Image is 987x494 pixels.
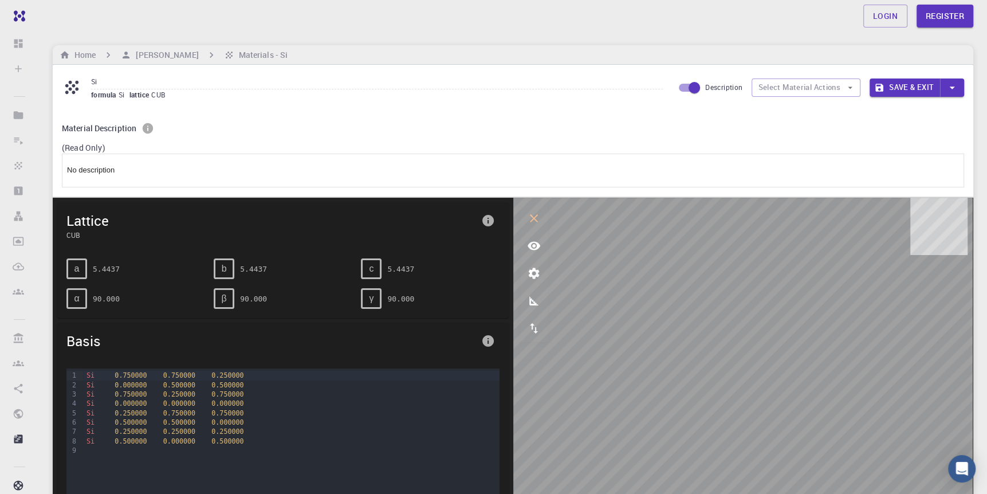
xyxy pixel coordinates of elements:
[211,381,243,389] span: 0.500000
[211,399,243,407] span: 0.000000
[86,409,95,417] span: Si
[66,437,78,446] div: 8
[369,264,373,274] span: c
[163,418,195,426] span: 0.500000
[211,409,243,417] span: 0.750000
[222,264,227,274] span: b
[86,399,95,407] span: Si
[93,259,120,279] pre: 5.4437
[115,371,147,379] span: 0.750000
[70,49,96,61] h6: Home
[151,90,170,99] span: CUB
[863,5,907,28] a: Login
[66,427,78,436] div: 7
[86,381,95,389] span: Si
[74,264,80,274] span: a
[66,230,477,240] span: CUB
[211,390,243,398] span: 0.750000
[115,437,147,445] span: 0.500000
[222,293,227,304] span: β
[66,211,477,230] span: Lattice
[66,418,78,427] div: 6
[163,399,195,407] span: 0.000000
[86,371,95,379] span: Si
[86,428,95,436] span: Si
[67,164,959,177] p: No description
[115,399,147,407] span: 0.000000
[917,5,973,28] a: Register
[66,332,477,350] span: Basis
[62,142,964,154] p: (Read Only)
[66,390,78,399] div: 3
[91,90,119,99] span: formula
[387,289,414,309] pre: 90.000
[211,437,243,445] span: 0.500000
[115,428,147,436] span: 0.250000
[129,90,152,99] span: lattice
[211,418,243,426] span: 0.000000
[115,418,147,426] span: 0.500000
[234,49,288,61] h6: Materials - Si
[66,399,78,408] div: 4
[163,409,195,417] span: 0.750000
[870,79,940,97] button: Save & Exit
[66,446,78,455] div: 9
[86,390,95,398] span: Si
[66,371,78,380] div: 1
[240,259,267,279] pre: 5.4437
[115,409,147,417] span: 0.250000
[139,119,157,138] button: info
[66,381,78,390] div: 2
[93,289,120,309] pre: 90.000
[163,381,195,389] span: 0.500000
[86,437,95,445] span: Si
[752,79,860,97] button: Select Material Actions
[705,83,742,92] span: Description
[115,390,147,398] span: 0.750000
[369,293,373,304] span: γ
[163,390,195,398] span: 0.250000
[74,293,79,304] span: α
[211,371,243,379] span: 0.250000
[62,122,136,135] h6: Material Description
[387,259,414,279] pre: 5.4437
[163,428,195,436] span: 0.250000
[211,428,243,436] span: 0.250000
[240,289,267,309] pre: 90.000
[57,49,290,61] nav: breadcrumb
[115,381,147,389] span: 0.000000
[163,371,195,379] span: 0.750000
[131,49,198,61] h6: [PERSON_NAME]
[163,437,195,445] span: 0.000000
[66,409,78,418] div: 5
[86,418,95,426] span: Si
[477,209,500,232] button: info
[477,330,500,352] button: info
[9,10,25,22] img: logo
[119,90,129,99] span: Si
[948,455,976,483] div: Open Intercom Messenger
